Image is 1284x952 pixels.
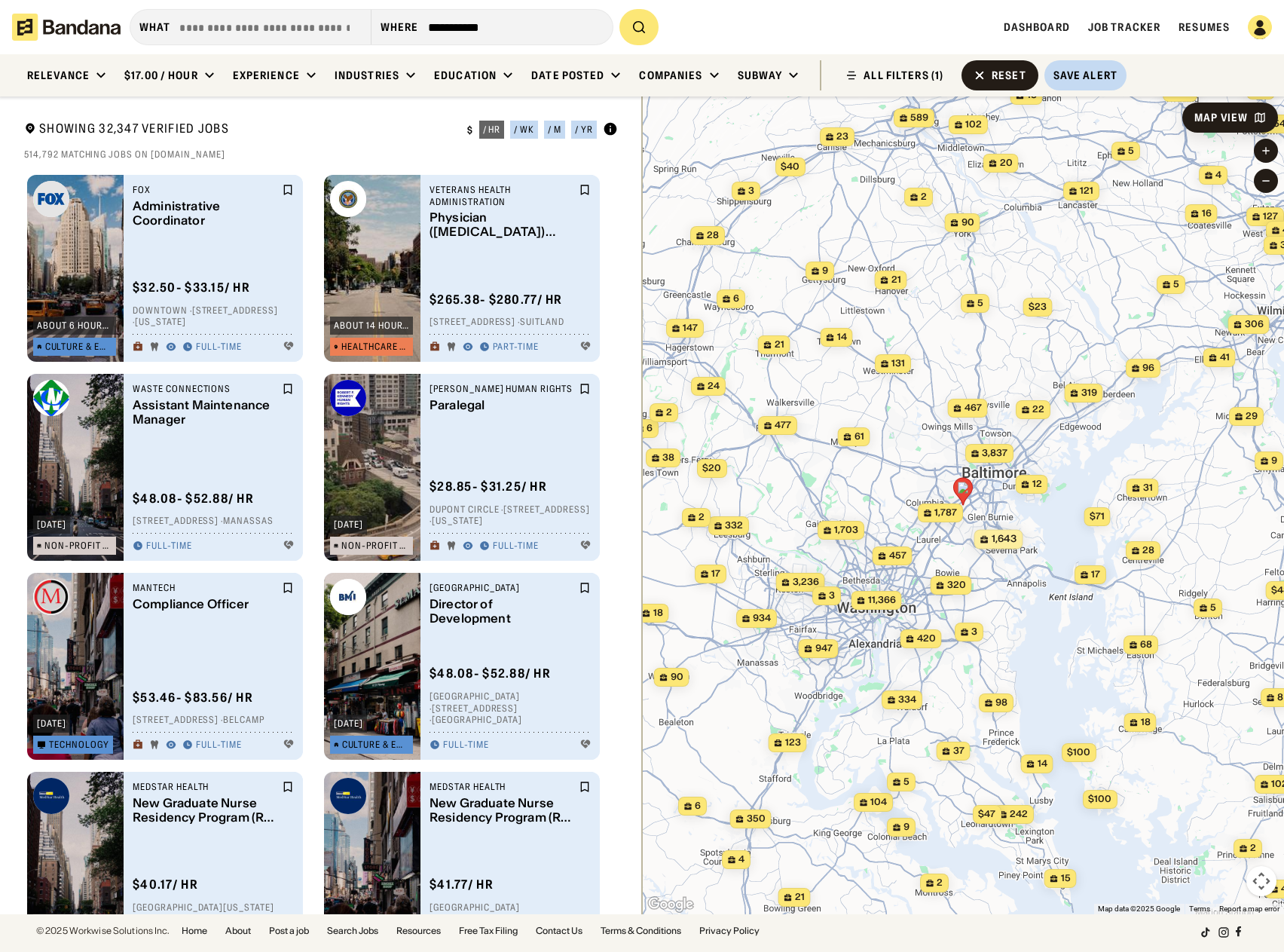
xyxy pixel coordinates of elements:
[44,541,112,550] div: Non-Profit & Public Service
[854,430,864,443] span: 61
[725,519,743,532] span: 332
[182,926,207,935] a: Home
[921,191,927,204] span: 2
[822,265,828,277] span: 9
[708,380,720,393] span: 24
[910,112,928,124] span: 589
[37,719,66,728] div: [DATE]
[381,20,419,34] div: Where
[889,549,906,562] span: 457
[536,926,582,935] a: Contact Us
[133,280,250,295] div: $ 32.50 - $33.15 / hr
[341,342,409,351] div: Healthcare & Mental Health
[707,229,719,242] span: 28
[24,169,618,914] div: grid
[1088,20,1160,34] span: Job Tracker
[33,778,69,814] img: MedStar Health logo
[430,479,547,494] div: $ 28.85 - $31.25 / hr
[514,125,534,134] div: / wk
[781,161,799,172] span: $40
[37,520,66,529] div: [DATE]
[775,338,784,351] span: 21
[430,211,576,240] div: Physician ([MEDICAL_DATA]) (Part Time)
[434,69,497,82] div: Education
[947,579,966,592] span: 320
[646,895,695,914] a: Open this area in Google Maps (opens a new window)
[647,422,653,435] span: 6
[1179,86,1191,99] span: 55
[748,185,754,197] span: 3
[33,380,69,416] img: Waste Connections logo
[953,745,965,758] span: 37
[699,926,760,935] a: Privacy Policy
[795,891,805,904] span: 21
[836,130,848,143] span: 23
[330,778,366,814] img: MedStar Health logo
[1090,510,1105,522] span: $71
[133,796,279,825] div: New Graduate Nurse Residency Program (RN) – [GEOGRAPHIC_DATA][US_STATE] [DATE] Cohort
[1004,20,1070,34] a: Dashboard
[1029,301,1047,312] span: $23
[829,589,835,602] span: 3
[133,305,294,328] div: Downtown · [STREET_ADDRESS] · [US_STATE]
[396,926,441,935] a: Resources
[430,184,576,207] div: Veterans Health Administration
[1143,482,1153,494] span: 31
[1219,905,1279,913] a: Report a map error
[36,926,170,935] div: © 2025 Workwise Solutions Inc.
[934,507,957,519] span: 1,787
[430,901,591,925] div: [GEOGRAPHIC_DATA] · [STREET_ADDRESS] · [US_STATE]
[864,70,943,81] div: ALL FILTERS (1)
[334,321,409,330] div: about 14 hours ago
[531,69,604,82] div: Date Posted
[133,690,253,706] div: $ 53.46 - $83.56 / hr
[430,383,576,395] div: [PERSON_NAME] Human Rights
[233,69,300,82] div: Experience
[992,532,1017,546] span: 1,643
[891,357,905,370] span: 131
[793,576,819,589] span: 3,236
[837,331,847,344] span: 14
[702,462,721,473] span: $20
[977,297,983,310] span: 5
[24,148,618,161] div: 514,792 matching jobs on [DOMAIN_NAME]
[683,322,698,335] span: 147
[459,926,518,935] a: Free Tax Filing
[1277,691,1283,704] span: 8
[695,800,701,813] span: 6
[146,540,192,553] div: Full-time
[133,715,294,727] div: [STREET_ADDRESS] · Belcamp
[601,926,681,935] a: Terms & Conditions
[483,125,501,134] div: / hr
[1245,318,1264,331] span: 306
[330,380,366,416] img: Robert F. Kennedy Human Rights logo
[671,671,683,684] span: 90
[747,813,766,825] span: 350
[12,14,121,41] img: Bandana logotype
[785,736,801,749] span: 123
[903,821,909,834] span: 9
[133,199,279,228] div: Administrative Coordinator
[342,740,409,749] div: Culture & Entertainment
[1081,387,1097,399] span: 319
[1053,69,1117,82] div: Save Alert
[341,541,409,550] div: Non-Profit & Public Service
[430,796,576,825] div: New Graduate Nurse Residency Program (RN) [DATE] Cohort [GEOGRAPHIC_DATA]
[1067,746,1090,758] span: $100
[1032,403,1044,416] span: 22
[1091,568,1100,581] span: 17
[995,696,1007,709] span: 98
[430,504,591,527] div: Dupont Circle · [STREET_ADDRESS] · [US_STATE]
[1061,872,1071,885] span: 15
[225,926,251,935] a: About
[196,341,242,354] div: Full-time
[738,69,783,82] div: Subway
[37,321,112,330] div: about 6 hours ago
[1173,278,1179,291] span: 5
[639,69,702,82] div: Companies
[1263,210,1278,223] span: 127
[133,383,279,395] div: Waste Connections
[430,691,591,727] div: [GEOGRAPHIC_DATA] · [STREET_ADDRESS] · [GEOGRAPHIC_DATA]
[1202,207,1212,220] span: 16
[334,719,363,728] div: [DATE]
